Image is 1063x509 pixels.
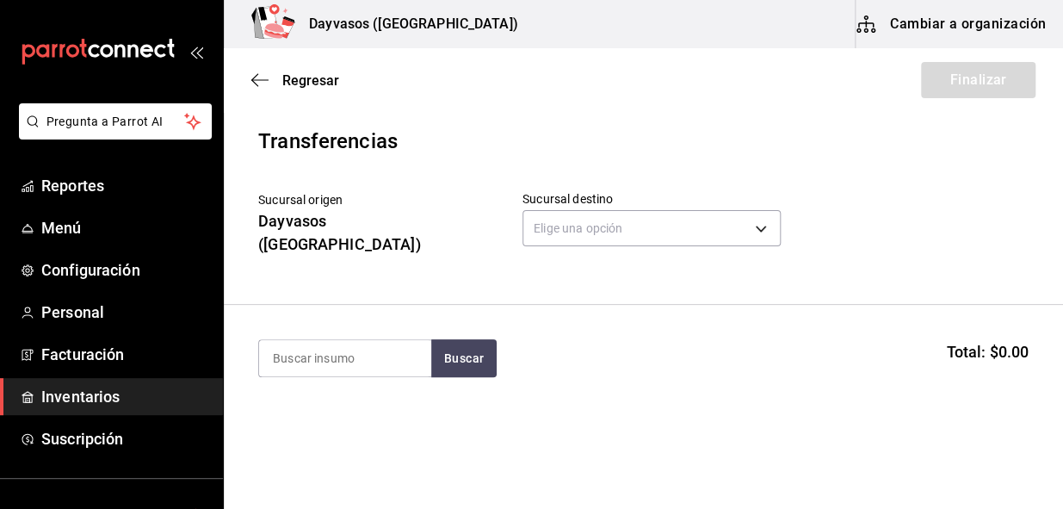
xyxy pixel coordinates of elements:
[41,258,209,282] span: Configuración
[258,191,454,209] p: Sucursal origen
[431,339,497,377] button: Buscar
[41,301,209,324] span: Personal
[295,14,518,34] h3: Dayvasos ([GEOGRAPHIC_DATA])
[946,340,1029,363] span: Total: $0.00
[259,340,431,376] input: Buscar insumo
[19,103,212,140] button: Pregunta a Parrot AI
[41,174,209,197] span: Reportes
[282,72,339,89] span: Regresar
[12,125,212,143] a: Pregunta a Parrot AI
[41,343,209,366] span: Facturación
[41,385,209,408] span: Inventarios
[258,209,454,256] div: Dayvasos ([GEOGRAPHIC_DATA])
[41,216,209,239] span: Menú
[189,45,203,59] button: open_drawer_menu
[522,210,781,246] div: Elige una opción
[522,193,781,205] label: Sucursal destino
[258,126,1029,157] div: Transferencias
[46,113,185,131] span: Pregunta a Parrot AI
[251,72,339,89] button: Regresar
[41,427,209,450] span: Suscripción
